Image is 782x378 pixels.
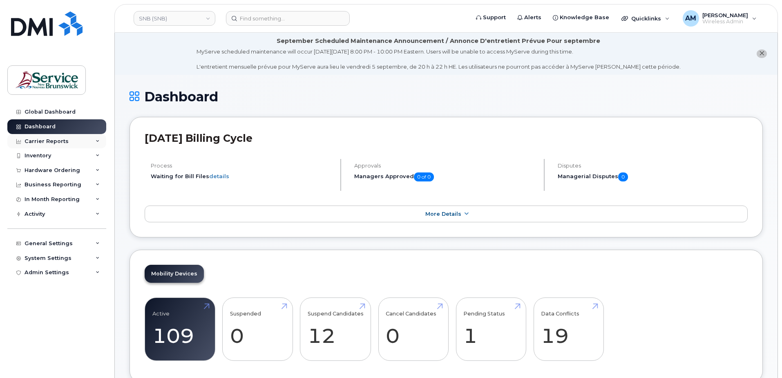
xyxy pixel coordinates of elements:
[757,49,767,58] button: close notification
[425,211,461,217] span: More Details
[145,265,204,283] a: Mobility Devices
[230,302,285,356] a: Suspended 0
[354,163,537,169] h4: Approvals
[277,37,600,45] div: September Scheduled Maintenance Announcement / Annonce D'entretient Prévue Pour septembre
[558,172,748,181] h5: Managerial Disputes
[463,302,518,356] a: Pending Status 1
[354,172,537,181] h5: Managers Approved
[308,302,364,356] a: Suspend Candidates 12
[414,172,434,181] span: 0 of 0
[151,172,333,180] li: Waiting for Bill Files
[197,48,681,71] div: MyServe scheduled maintenance will occur [DATE][DATE] 8:00 PM - 10:00 PM Eastern. Users will be u...
[618,172,628,181] span: 0
[541,302,596,356] a: Data Conflicts 19
[130,89,763,104] h1: Dashboard
[386,302,441,356] a: Cancel Candidates 0
[145,132,748,144] h2: [DATE] Billing Cycle
[152,302,208,356] a: Active 109
[151,163,333,169] h4: Process
[209,173,229,179] a: details
[558,163,748,169] h4: Disputes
